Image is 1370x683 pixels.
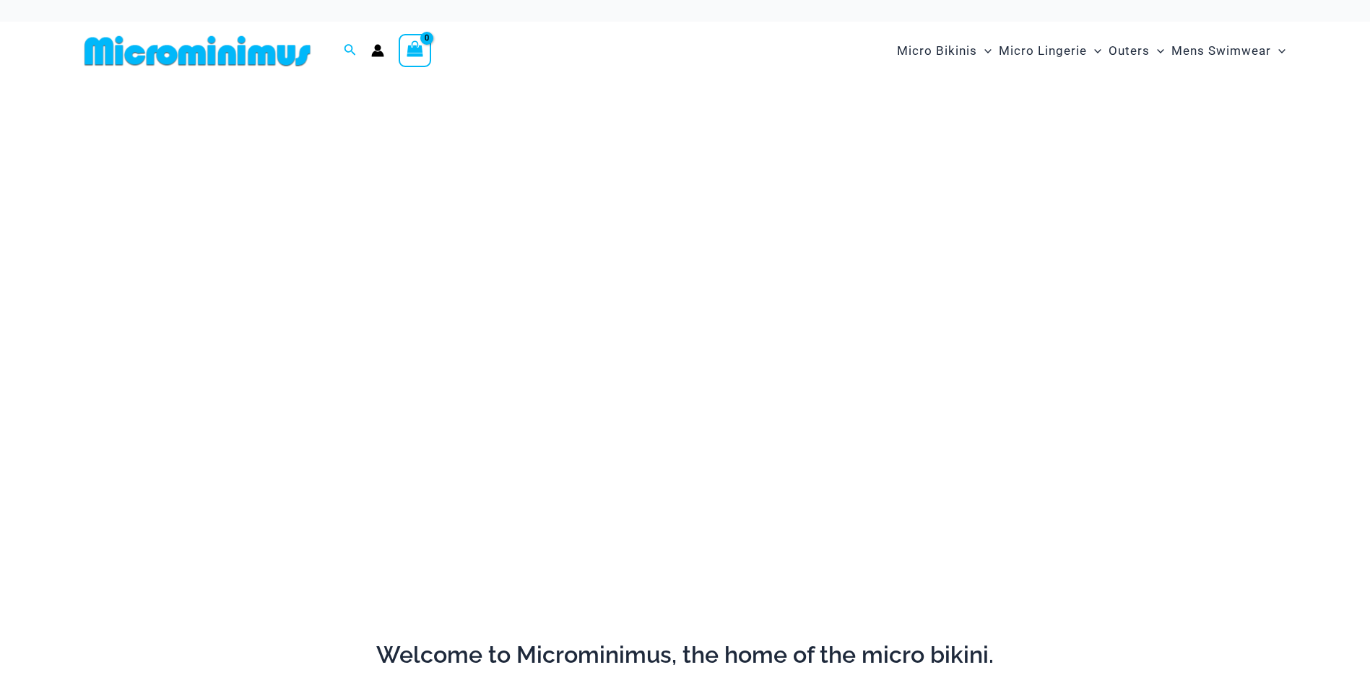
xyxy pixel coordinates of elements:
span: Menu Toggle [1150,32,1164,69]
span: Menu Toggle [1271,32,1286,69]
nav: Site Navigation [891,27,1292,75]
h2: Welcome to Microminimus, the home of the micro bikini. [79,640,1292,670]
span: Micro Lingerie [999,32,1087,69]
a: Micro LingerieMenu ToggleMenu Toggle [995,29,1105,73]
img: MM SHOP LOGO FLAT [79,35,316,67]
span: Menu Toggle [977,32,992,69]
span: Micro Bikinis [897,32,977,69]
a: Micro BikinisMenu ToggleMenu Toggle [893,29,995,73]
a: OutersMenu ToggleMenu Toggle [1105,29,1168,73]
a: Mens SwimwearMenu ToggleMenu Toggle [1168,29,1289,73]
span: Menu Toggle [1087,32,1101,69]
a: View Shopping Cart, empty [399,34,432,67]
a: Account icon link [371,44,384,57]
span: Outers [1109,32,1150,69]
span: Mens Swimwear [1171,32,1271,69]
a: Search icon link [344,42,357,60]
